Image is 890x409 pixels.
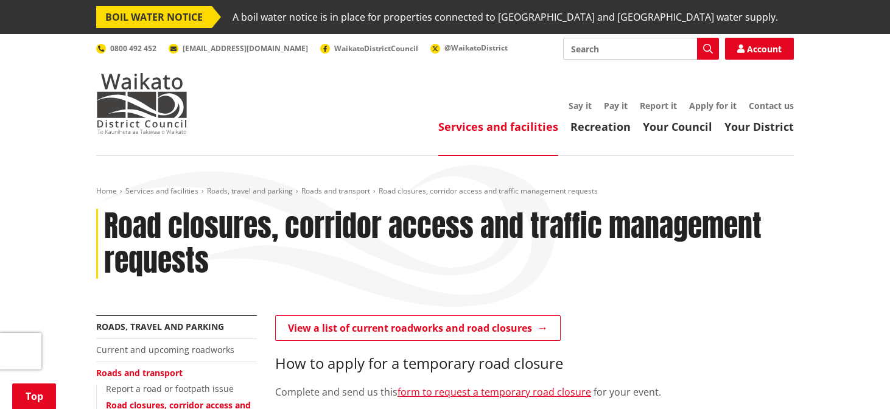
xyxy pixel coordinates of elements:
img: Waikato District Council - Te Kaunihera aa Takiwaa o Waikato [96,73,187,134]
a: Roads, travel and parking [207,186,293,196]
a: Current and upcoming roadworks [96,344,234,355]
a: 0800 492 452 [96,43,156,54]
iframe: Messenger Launcher [834,358,878,402]
a: Services and facilities [438,119,558,134]
a: Contact us [749,100,794,111]
a: Home [96,186,117,196]
a: Recreation [570,119,631,134]
a: Report a road or footpath issue [106,383,234,394]
h1: Road closures, corridor access and traffic management requests [104,209,794,279]
span: @WaikatoDistrict [444,43,508,53]
a: Say it [569,100,592,111]
span: [EMAIL_ADDRESS][DOMAIN_NAME] [183,43,308,54]
h3: How to apply for a temporary road closure [275,355,794,372]
a: [EMAIL_ADDRESS][DOMAIN_NAME] [169,43,308,54]
a: @WaikatoDistrict [430,43,508,53]
span: Road closures, corridor access and traffic management requests [379,186,598,196]
a: Roads and transport [301,186,370,196]
a: Your District [724,119,794,134]
a: Your Council [643,119,712,134]
a: Top [12,383,56,409]
a: Services and facilities [125,186,198,196]
span: Complete and send us this [275,385,398,399]
span: 0800 492 452 [110,43,156,54]
a: WaikatoDistrictCouncil [320,43,418,54]
span: BOIL WATER NOTICE [96,6,212,28]
span: for your event. [594,385,661,399]
a: View a list of current roadworks and road closures [275,315,561,341]
input: Search input [563,38,719,60]
a: Account [725,38,794,60]
a: Apply for it [689,100,737,111]
a: Roads, travel and parking [96,321,224,332]
a: Report it [640,100,677,111]
span: A boil water notice is in place for properties connected to [GEOGRAPHIC_DATA] and [GEOGRAPHIC_DAT... [233,6,778,28]
nav: breadcrumb [96,186,794,197]
a: form to request a temporary road closure [398,385,591,399]
a: Pay it [604,100,628,111]
span: WaikatoDistrictCouncil [334,43,418,54]
a: Roads and transport [96,367,183,379]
